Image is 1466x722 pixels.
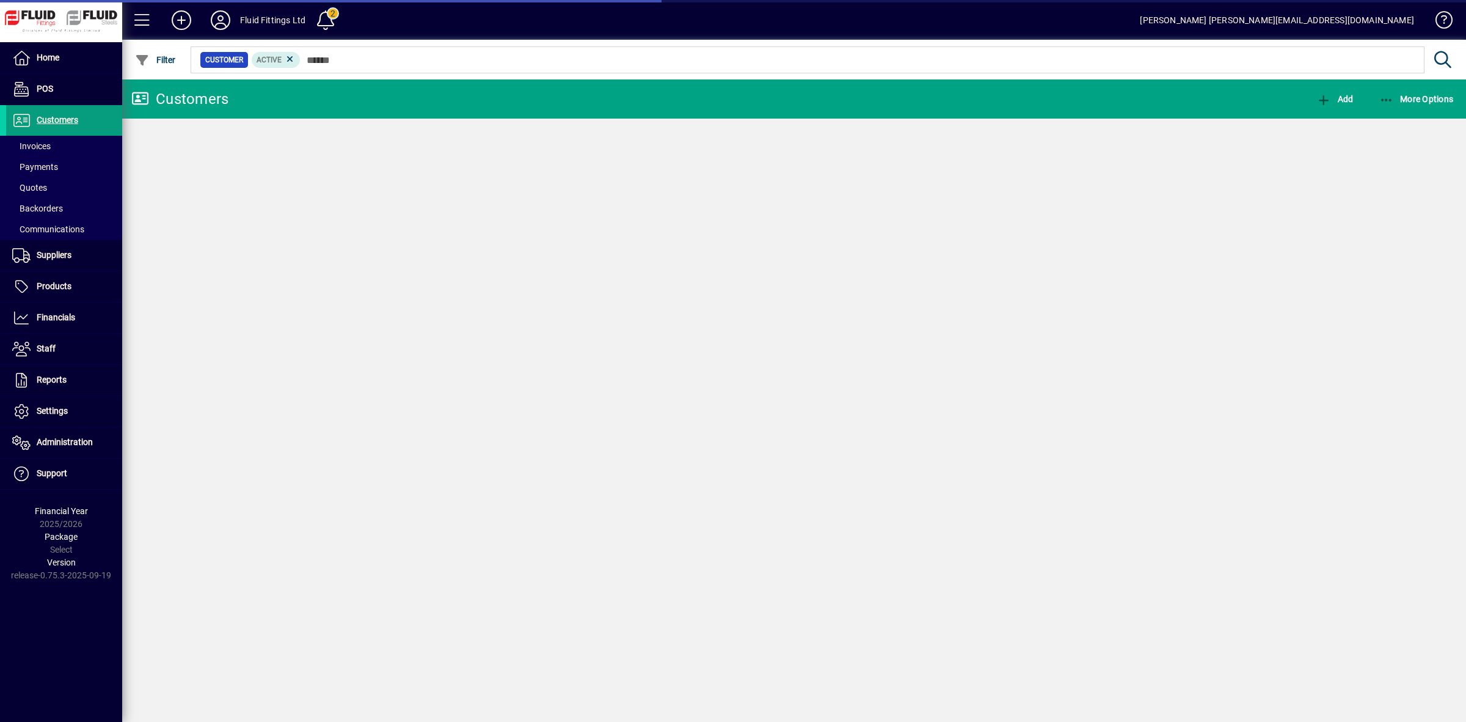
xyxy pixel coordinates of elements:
[6,365,122,396] a: Reports
[12,162,58,172] span: Payments
[1376,88,1457,110] button: More Options
[45,532,78,542] span: Package
[37,115,78,125] span: Customers
[6,427,122,458] a: Administration
[37,250,71,260] span: Suppliers
[37,53,59,62] span: Home
[252,52,301,68] mat-chip: Activation Status: Active
[6,396,122,427] a: Settings
[6,157,122,177] a: Payments
[6,459,122,489] a: Support
[6,198,122,219] a: Backorders
[1140,10,1414,30] div: [PERSON_NAME] [PERSON_NAME][EMAIL_ADDRESS][DOMAIN_NAME]
[1316,94,1353,104] span: Add
[6,303,122,333] a: Financials
[257,56,282,64] span: Active
[35,506,88,516] span: Financial Year
[201,9,240,31] button: Profile
[1426,2,1451,42] a: Knowledge Base
[6,240,122,271] a: Suppliers
[37,84,53,94] span: POS
[37,312,75,322] span: Financials
[6,177,122,198] a: Quotes
[37,406,68,416] span: Settings
[132,49,179,71] button: Filter
[240,10,305,30] div: Fluid Fittings Ltd
[12,204,63,213] span: Backorders
[205,54,243,66] span: Customer
[37,344,56,353] span: Staff
[37,281,71,291] span: Products
[162,9,201,31] button: Add
[37,437,93,447] span: Administration
[135,55,176,65] span: Filter
[37,375,67,385] span: Reports
[12,224,84,234] span: Communications
[6,334,122,364] a: Staff
[6,136,122,157] a: Invoices
[1379,94,1454,104] span: More Options
[12,183,47,193] span: Quotes
[47,558,76,567] span: Version
[6,271,122,302] a: Products
[1313,88,1356,110] button: Add
[37,468,67,478] span: Support
[6,219,122,240] a: Communications
[6,43,122,73] a: Home
[12,141,51,151] span: Invoices
[6,74,122,105] a: POS
[131,89,228,109] div: Customers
